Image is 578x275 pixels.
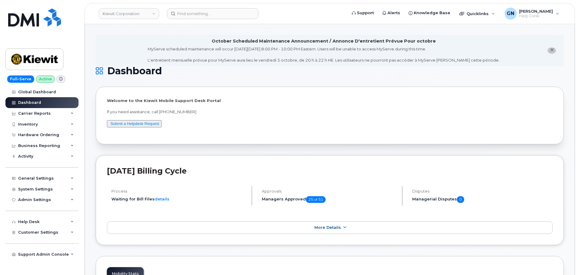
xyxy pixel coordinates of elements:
[552,249,573,270] iframe: Messenger Launcher
[111,121,159,126] a: Submit a Helpdesk Request
[412,196,553,203] h5: Managerial Disputes
[107,166,553,175] h2: [DATE] Billing Cycle
[107,98,553,104] p: Welcome to the Kiewit Mobile Support Desk Portal
[306,196,326,203] span: 25 of 51
[155,197,169,201] a: details
[262,189,397,193] h4: Approvals
[107,120,162,128] button: Submit a Helpdesk Request
[314,225,341,230] span: More Details
[111,189,246,193] h4: Process
[262,196,397,203] h5: Managers Approved
[107,66,162,75] span: Dashboard
[212,38,436,44] div: October Scheduled Maintenance Announcement / Annonce D'entretient Prévue Pour octobre
[107,109,553,115] p: If you need assistance, call [PHONE_NUMBER]
[547,47,556,54] button: close notification
[412,189,553,193] h4: Disputes
[148,46,499,63] div: MyServe scheduled maintenance will occur [DATE][DATE] 8:00 PM - 10:00 PM Eastern. Users will be u...
[457,196,464,203] span: 0
[111,196,246,202] li: Waiting for Bill Files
